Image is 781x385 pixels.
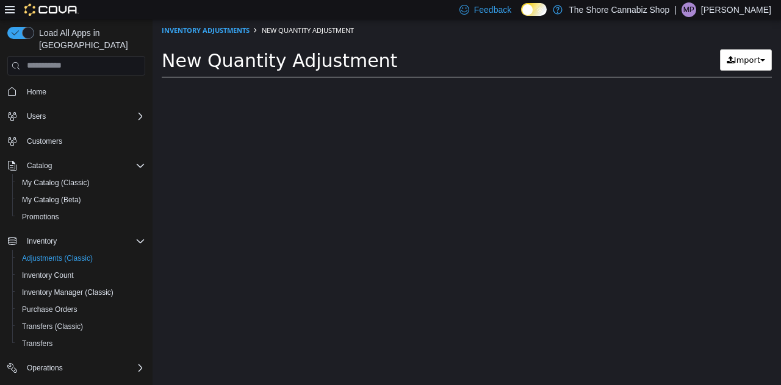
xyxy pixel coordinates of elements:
[17,268,145,283] span: Inventory Count
[2,359,150,376] button: Operations
[22,109,51,124] button: Users
[22,234,62,249] button: Inventory
[581,36,608,45] span: Import
[701,2,771,17] p: [PERSON_NAME]
[22,234,145,249] span: Inventory
[12,301,150,318] button: Purchase Orders
[17,302,145,317] span: Purchase Orders
[2,233,150,250] button: Inventory
[22,288,113,297] span: Inventory Manager (Classic)
[12,191,150,208] button: My Catalog (Beta)
[34,27,145,51] span: Load All Apps in [GEOGRAPHIC_DATA]
[22,158,145,173] span: Catalog
[22,84,145,99] span: Home
[17,319,88,334] a: Transfers (Classic)
[2,108,150,125] button: Users
[27,236,57,246] span: Inventory
[567,30,619,52] button: Import
[22,361,145,375] span: Operations
[22,361,68,375] button: Operations
[17,268,79,283] a: Inventory Count
[17,175,145,190] span: My Catalog (Classic)
[27,161,52,171] span: Catalog
[22,85,51,99] a: Home
[12,318,150,335] button: Transfers (Classic)
[12,208,150,225] button: Promotions
[9,30,245,52] span: New Quantity Adjustment
[17,251,145,266] span: Adjustments (Classic)
[2,157,150,174] button: Catalog
[17,336,57,351] a: Transfers
[22,109,145,124] span: Users
[12,267,150,284] button: Inventory Count
[27,363,63,373] span: Operations
[22,134,67,149] a: Customers
[17,210,64,224] a: Promotions
[569,2,669,17] p: The Shore Cannabiz Shop
[17,192,145,207] span: My Catalog (Beta)
[2,83,150,101] button: Home
[682,2,696,17] div: Matthew Pryor
[674,2,677,17] p: |
[22,133,145,149] span: Customers
[12,335,150,352] button: Transfers
[22,339,52,348] span: Transfers
[22,253,93,263] span: Adjustments (Classic)
[17,192,86,207] a: My Catalog (Beta)
[17,302,82,317] a: Purchase Orders
[17,251,98,266] a: Adjustments (Classic)
[27,136,62,146] span: Customers
[22,270,74,280] span: Inventory Count
[17,285,145,300] span: Inventory Manager (Classic)
[22,305,77,314] span: Purchase Orders
[22,158,57,173] button: Catalog
[24,4,79,16] img: Cova
[17,336,145,351] span: Transfers
[17,319,145,334] span: Transfers (Classic)
[17,175,95,190] a: My Catalog (Classic)
[17,210,145,224] span: Promotions
[9,6,97,15] a: Inventory Adjustments
[27,111,46,121] span: Users
[27,87,46,97] span: Home
[22,178,90,188] span: My Catalog (Classic)
[22,322,83,331] span: Transfers (Classic)
[109,6,201,15] span: New Quantity Adjustment
[683,2,694,17] span: MP
[474,4,511,16] span: Feedback
[12,284,150,301] button: Inventory Manager (Classic)
[22,212,59,222] span: Promotions
[17,285,118,300] a: Inventory Manager (Classic)
[12,250,150,267] button: Adjustments (Classic)
[12,174,150,191] button: My Catalog (Classic)
[521,3,547,16] input: Dark Mode
[2,132,150,150] button: Customers
[22,195,81,205] span: My Catalog (Beta)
